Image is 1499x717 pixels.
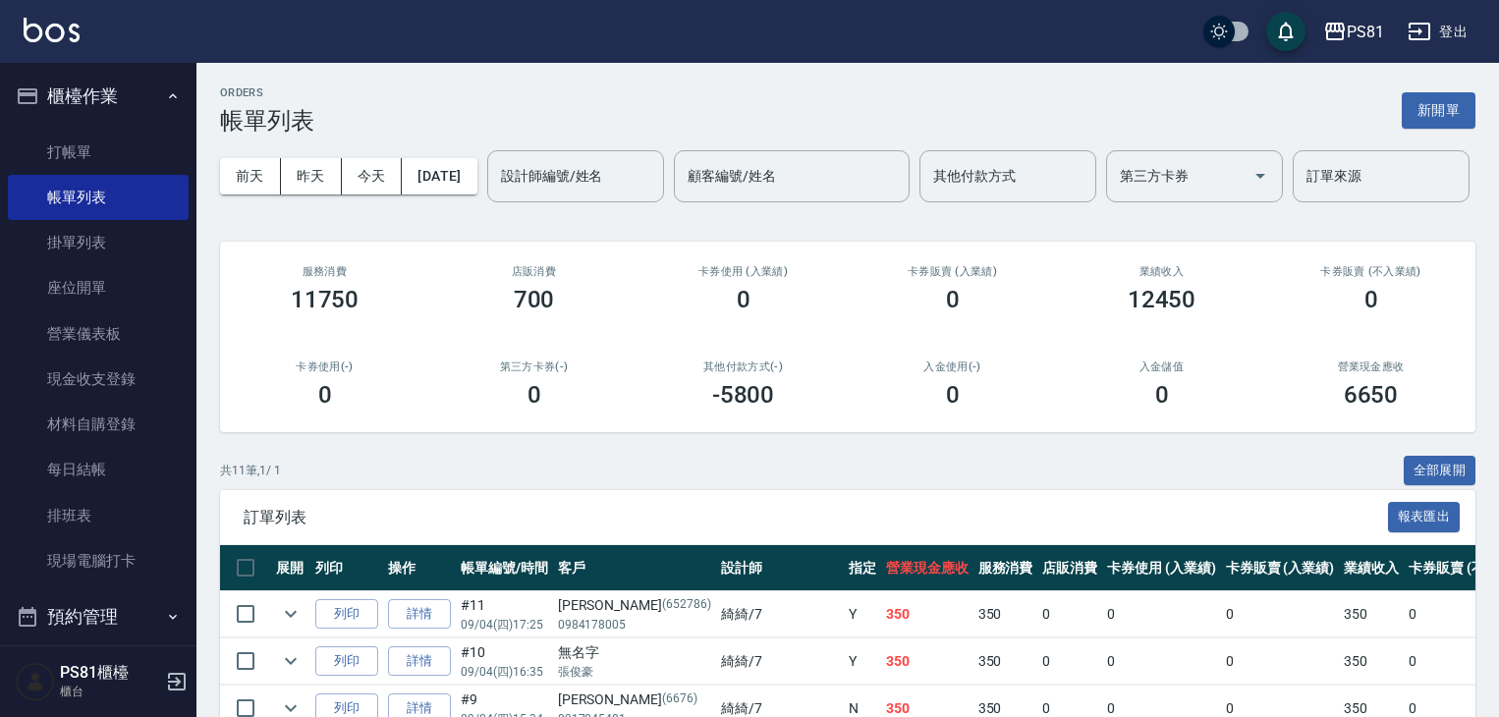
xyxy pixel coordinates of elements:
[220,158,281,194] button: 前天
[8,357,189,402] a: 現金收支登錄
[276,599,305,629] button: expand row
[1221,638,1340,685] td: 0
[881,591,973,637] td: 350
[558,616,711,634] p: 0984178005
[1037,591,1102,637] td: 0
[8,538,189,583] a: 現場電腦打卡
[1081,360,1243,373] h2: 入金儲值
[8,447,189,492] a: 每日結帳
[844,545,881,591] th: 指定
[310,545,383,591] th: 列印
[553,545,716,591] th: 客戶
[1347,20,1384,44] div: PS81
[8,71,189,122] button: 櫃檯作業
[1339,591,1404,637] td: 350
[527,381,541,409] h3: 0
[1402,100,1475,119] a: 新開單
[24,18,80,42] img: Logo
[383,545,456,591] th: 操作
[315,599,378,630] button: 列印
[291,286,360,313] h3: 11750
[453,265,615,278] h2: 店販消費
[388,599,451,630] a: 詳情
[662,360,824,373] h2: 其他付款方式(-)
[1128,286,1196,313] h3: 12450
[716,545,844,591] th: 設計師
[1364,286,1378,313] h3: 0
[558,689,711,710] div: [PERSON_NAME]
[1037,545,1102,591] th: 店販消費
[8,220,189,265] a: 掛單列表
[1344,381,1399,409] h3: 6650
[871,265,1033,278] h2: 卡券販賣 (入業績)
[8,402,189,447] a: 材料自購登錄
[1400,14,1475,50] button: 登出
[716,591,844,637] td: 綺綺 /7
[973,545,1038,591] th: 服務消費
[1102,638,1221,685] td: 0
[1081,265,1243,278] h2: 業績收入
[1266,12,1305,51] button: save
[16,662,55,701] img: Person
[844,591,881,637] td: Y
[8,175,189,220] a: 帳單列表
[461,616,548,634] p: 09/04 (四) 17:25
[456,591,553,637] td: #11
[973,591,1038,637] td: 350
[1102,591,1221,637] td: 0
[1339,638,1404,685] td: 350
[8,265,189,310] a: 座位開單
[8,642,189,693] button: 報表及分析
[1388,502,1461,532] button: 報表匯出
[946,381,960,409] h3: 0
[220,86,314,99] h2: ORDERS
[281,158,342,194] button: 昨天
[244,360,406,373] h2: 卡券使用(-)
[558,595,711,616] div: [PERSON_NAME]
[881,545,973,591] th: 營業現金應收
[276,646,305,676] button: expand row
[318,381,332,409] h3: 0
[402,158,476,194] button: [DATE]
[881,638,973,685] td: 350
[244,265,406,278] h3: 服務消費
[712,381,775,409] h3: -5800
[1315,12,1392,52] button: PS81
[737,286,750,313] h3: 0
[461,663,548,681] p: 09/04 (四) 16:35
[662,595,711,616] p: (652786)
[1221,591,1340,637] td: 0
[60,663,160,683] h5: PS81櫃檯
[1339,545,1404,591] th: 業績收入
[8,493,189,538] a: 排班表
[1404,456,1476,486] button: 全部展開
[558,663,711,681] p: 張俊豪
[8,311,189,357] a: 營業儀表板
[662,689,697,710] p: (6676)
[973,638,1038,685] td: 350
[220,462,281,479] p: 共 11 筆, 1 / 1
[662,265,824,278] h2: 卡券使用 (入業績)
[1402,92,1475,129] button: 新開單
[8,130,189,175] a: 打帳單
[558,642,711,663] div: 無名字
[244,508,1388,527] span: 訂單列表
[946,286,960,313] h3: 0
[1245,160,1276,192] button: Open
[315,646,378,677] button: 列印
[220,107,314,135] h3: 帳單列表
[716,638,844,685] td: 綺綺 /7
[1290,360,1452,373] h2: 營業現金應收
[1290,265,1452,278] h2: 卡券販賣 (不入業績)
[1155,381,1169,409] h3: 0
[342,158,403,194] button: 今天
[1388,507,1461,525] a: 報表匯出
[456,545,553,591] th: 帳單編號/時間
[453,360,615,373] h2: 第三方卡券(-)
[871,360,1033,373] h2: 入金使用(-)
[844,638,881,685] td: Y
[60,683,160,700] p: 櫃台
[456,638,553,685] td: #10
[1037,638,1102,685] td: 0
[514,286,555,313] h3: 700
